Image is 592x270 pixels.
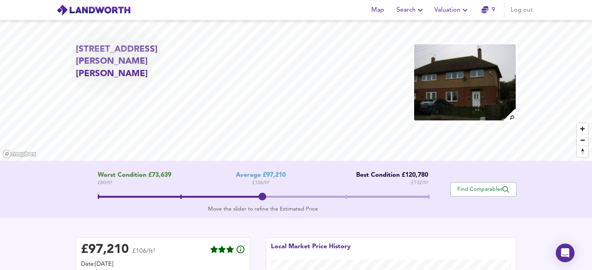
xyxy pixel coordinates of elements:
button: Find Comparables [450,182,516,197]
button: Valuation [431,2,473,18]
img: search [503,108,516,122]
button: Log out [508,2,536,18]
span: Worst Condition £73,639 [98,172,171,179]
button: Map [365,2,390,18]
div: Open Intercom Messenger [556,244,574,262]
span: Find Comparables [455,186,512,193]
span: £106/ft² [132,248,155,260]
a: Mapbox homepage [2,150,37,159]
a: 9 [481,5,495,16]
div: Local Market Price History [271,242,351,260]
span: £ 132 / ft² [411,179,428,187]
img: property [413,44,516,121]
span: £ 106 / ft² [252,179,269,187]
button: Zoom out [577,134,588,146]
div: Average £97,210 [236,172,286,179]
div: Move the slider to refine the Estimated Price [98,205,428,213]
span: Valuation [434,5,470,16]
div: Date: [DATE] [81,260,245,269]
div: Best Condition £120,780 [350,172,428,179]
button: Search [393,2,428,18]
span: Map [369,5,387,16]
h2: [STREET_ADDRESS][PERSON_NAME][PERSON_NAME] [76,44,217,80]
img: logo [56,4,131,16]
div: £ 97,210 [81,244,129,256]
button: Zoom in [577,123,588,134]
button: 9 [476,2,501,18]
span: £ 80 / ft² [98,179,171,187]
span: Log out [511,5,533,16]
span: Search [397,5,425,16]
button: Reset bearing to north [577,146,588,157]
